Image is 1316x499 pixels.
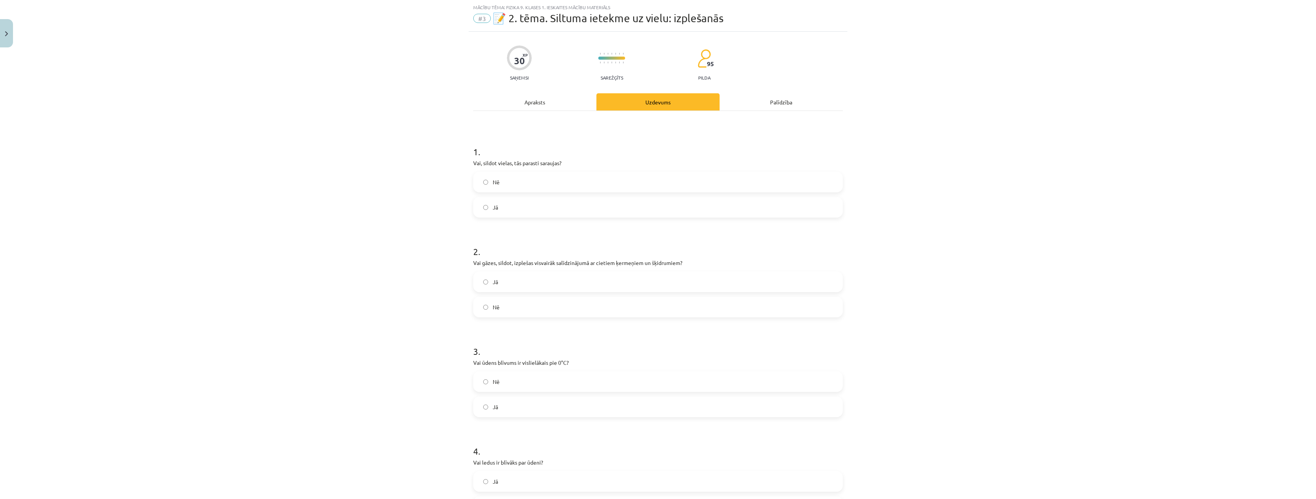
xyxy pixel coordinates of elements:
[611,62,612,63] img: icon-short-line-57e1e144782c952c97e751825c79c345078a6d821885a25fce030b3d8c18986b.svg
[483,280,488,284] input: Jā
[473,159,843,167] p: Vai, sildot vielas, tās parasti saraujas?
[615,62,616,63] img: icon-short-line-57e1e144782c952c97e751825c79c345078a6d821885a25fce030b3d8c18986b.svg
[483,180,488,185] input: Nē
[698,75,710,80] p: pilda
[619,53,620,55] img: icon-short-line-57e1e144782c952c97e751825c79c345078a6d821885a25fce030b3d8c18986b.svg
[473,5,843,10] div: Mācību tēma: Fizika 9. klases 1. ieskaites mācību materiāls
[615,53,616,55] img: icon-short-line-57e1e144782c952c97e751825c79c345078a6d821885a25fce030b3d8c18986b.svg
[720,93,843,111] div: Palīdzība
[493,278,498,286] span: Jā
[473,333,843,356] h1: 3 .
[604,53,604,55] img: icon-short-line-57e1e144782c952c97e751825c79c345078a6d821885a25fce030b3d8c18986b.svg
[473,93,596,111] div: Apraksts
[473,233,843,257] h1: 2 .
[473,458,843,466] p: Vai ledus ir blīvāks par ūdeni?
[473,432,843,456] h1: 4 .
[493,203,498,211] span: Jā
[611,53,612,55] img: icon-short-line-57e1e144782c952c97e751825c79c345078a6d821885a25fce030b3d8c18986b.svg
[523,53,528,57] span: XP
[697,49,711,68] img: students-c634bb4e5e11cddfef0936a35e636f08e4e9abd3cc4e673bd6f9a4125e45ecb1.svg
[473,14,491,23] span: #3
[483,305,488,310] input: Nē
[600,53,601,55] img: icon-short-line-57e1e144782c952c97e751825c79c345078a6d821885a25fce030b3d8c18986b.svg
[596,93,720,111] div: Uzdevums
[493,303,500,311] span: Nē
[623,62,624,63] img: icon-short-line-57e1e144782c952c97e751825c79c345078a6d821885a25fce030b3d8c18986b.svg
[493,12,723,24] span: 📝 2. tēma. Siltuma ietekme uz vielu: izplešanās
[493,178,500,186] span: Nē
[483,479,488,484] input: Jā
[619,62,620,63] img: icon-short-line-57e1e144782c952c97e751825c79c345078a6d821885a25fce030b3d8c18986b.svg
[507,75,532,80] p: Saņemsi
[483,379,488,384] input: Nē
[493,403,498,411] span: Jā
[483,205,488,210] input: Jā
[473,133,843,157] h1: 1 .
[483,405,488,410] input: Jā
[707,60,714,67] span: 95
[514,55,525,66] div: 30
[493,478,498,486] span: Jā
[600,62,601,63] img: icon-short-line-57e1e144782c952c97e751825c79c345078a6d821885a25fce030b3d8c18986b.svg
[473,359,843,367] p: Vai ūdens blīvums ir vislielākais pie 0°C?
[604,62,604,63] img: icon-short-line-57e1e144782c952c97e751825c79c345078a6d821885a25fce030b3d8c18986b.svg
[623,53,624,55] img: icon-short-line-57e1e144782c952c97e751825c79c345078a6d821885a25fce030b3d8c18986b.svg
[5,31,8,36] img: icon-close-lesson-0947bae3869378f0d4975bcd49f059093ad1ed9edebbc8119c70593378902aed.svg
[601,75,623,80] p: Sarežģīts
[493,378,500,386] span: Nē
[473,259,843,267] p: Vai gāzes, sildot, izplešas visvairāk salīdzinājumā ar cietiem ķermeņiem un šķidrumiem?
